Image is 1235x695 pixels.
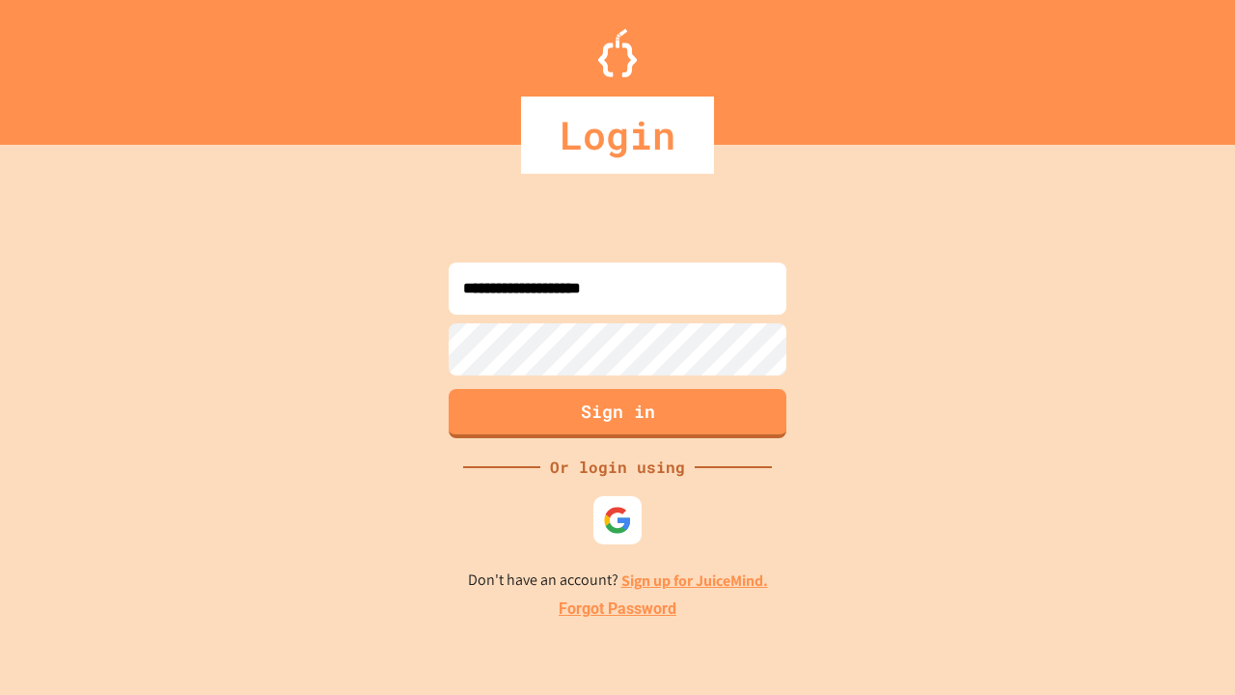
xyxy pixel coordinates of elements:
a: Sign up for JuiceMind. [621,570,768,591]
button: Sign in [449,389,786,438]
div: Or login using [540,456,695,479]
div: Login [521,97,714,174]
p: Don't have an account? [468,569,768,593]
a: Forgot Password [559,598,676,621]
img: google-icon.svg [603,506,632,535]
img: Logo.svg [598,29,637,77]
